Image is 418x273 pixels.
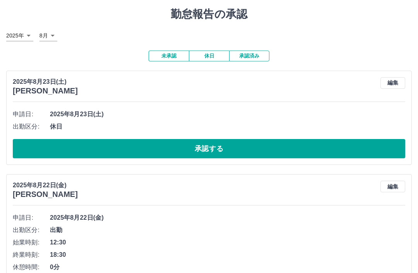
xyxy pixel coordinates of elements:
span: 休日 [50,122,405,131]
h3: [PERSON_NAME] [13,86,78,95]
span: 12:30 [50,238,405,247]
span: 始業時刻: [13,238,50,247]
span: 申請日: [13,213,50,222]
span: 2025年8月22日(金) [50,213,405,222]
div: 8月 [39,30,57,41]
span: 0分 [50,263,405,272]
button: 休日 [189,51,229,61]
span: 出勤区分: [13,122,50,131]
span: 出勤区分: [13,226,50,235]
span: 出勤 [50,226,405,235]
p: 2025年8月23日(土) [13,77,78,86]
p: 2025年8月22日(金) [13,181,78,190]
div: 2025年 [6,30,33,41]
span: 18:30 [50,250,405,259]
span: 終業時刻: [13,250,50,259]
span: 2025年8月23日(土) [50,110,405,119]
span: 申請日: [13,110,50,119]
button: 承認する [13,139,405,158]
button: 未承認 [149,51,189,61]
span: 休憩時間: [13,263,50,272]
button: 編集 [380,77,405,89]
h1: 勤怠報告の承認 [6,8,412,21]
button: 承認済み [229,51,269,61]
h3: [PERSON_NAME] [13,190,78,199]
button: 編集 [380,181,405,192]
